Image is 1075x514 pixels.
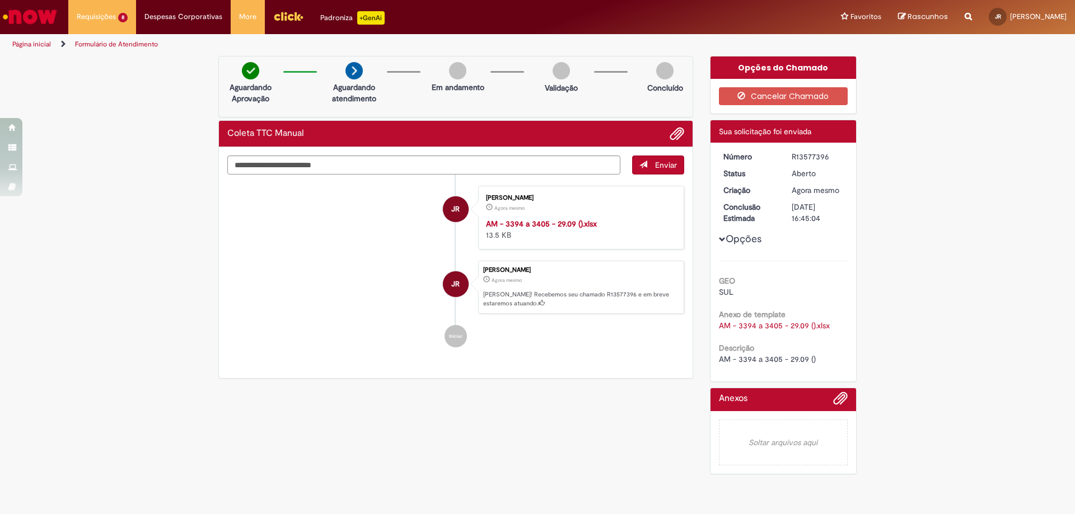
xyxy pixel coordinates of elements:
span: Despesas Corporativas [144,11,222,22]
a: AM - 3394 a 3405 - 29.09 ().xlsx [486,219,597,229]
span: JR [451,271,460,298]
dt: Conclusão Estimada [715,201,784,224]
span: JR [995,13,1001,20]
button: Adicionar anexos [833,391,848,411]
span: Sua solicitação foi enviada [719,126,811,136]
img: arrow-next.png [345,62,363,79]
div: Julia Emanuelle Ribeiro [443,196,469,222]
div: R13577396 [792,151,844,162]
p: Aguardando atendimento [327,82,381,104]
time: 29/09/2025 14:44:59 [792,185,839,195]
button: Adicionar anexos [670,126,684,141]
span: Rascunhos [908,11,948,22]
span: SUL [719,287,733,297]
em: Soltar arquivos aqui [719,419,848,465]
dt: Número [715,151,784,162]
button: Cancelar Chamado [719,87,848,105]
img: ServiceNow [1,6,59,28]
time: 29/09/2025 14:44:59 [492,277,522,284]
img: img-circle-grey.png [553,62,570,79]
div: [PERSON_NAME] [486,195,672,201]
textarea: Digite sua mensagem aqui... [227,155,620,175]
span: 8 [118,13,128,22]
button: Enviar [632,155,684,175]
span: JR [451,196,460,223]
time: 29/09/2025 14:44:32 [494,205,525,211]
div: Padroniza [320,11,385,25]
img: img-circle-grey.png [449,62,466,79]
p: Validação [545,82,578,93]
a: Download de AM - 3394 a 3405 - 29.09 ().xlsx [719,320,830,331]
li: Julia Emanuelle Ribeiro [227,261,684,314]
b: Anexo de template [719,309,786,319]
span: Agora mesmo [494,205,525,211]
img: click_logo_yellow_360x200.png [273,8,303,25]
dt: Status [715,168,784,179]
p: +GenAi [357,11,385,25]
div: [PERSON_NAME] [483,267,678,273]
div: [DATE] 16:45:04 [792,201,844,224]
ul: Histórico de tíquete [227,175,684,359]
a: Formulário de Atendimento [75,40,158,49]
div: Julia Emanuelle Ribeiro [443,271,469,297]
div: Aberto [792,168,844,179]
p: Aguardando Aprovação [223,82,278,104]
p: [PERSON_NAME]! Recebemos seu chamado R13577396 e em breve estaremos atuando. [483,290,678,308]
span: Enviar [655,160,677,170]
span: Requisições [77,11,116,22]
dt: Criação [715,185,784,196]
a: Rascunhos [898,12,948,22]
img: check-circle-green.png [242,62,259,79]
a: Página inicial [12,40,51,49]
span: AM - 3394 a 3405 - 29.09 () [719,354,816,364]
img: img-circle-grey.png [656,62,674,79]
span: Agora mesmo [492,277,522,284]
h2: Coleta TTC Manual Histórico de tíquete [227,129,304,139]
span: More [239,11,256,22]
span: [PERSON_NAME] [1010,12,1067,21]
div: 13.5 KB [486,218,672,241]
h2: Anexos [719,394,747,404]
ul: Trilhas de página [8,34,708,55]
p: Concluído [647,82,683,93]
div: Opções do Chamado [711,56,857,79]
p: Em andamento [432,82,484,93]
b: Descrição [719,343,754,353]
span: Agora mesmo [792,185,839,195]
span: Favoritos [850,11,881,22]
div: 29/09/2025 14:44:59 [792,185,844,196]
b: GEO [719,276,735,286]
